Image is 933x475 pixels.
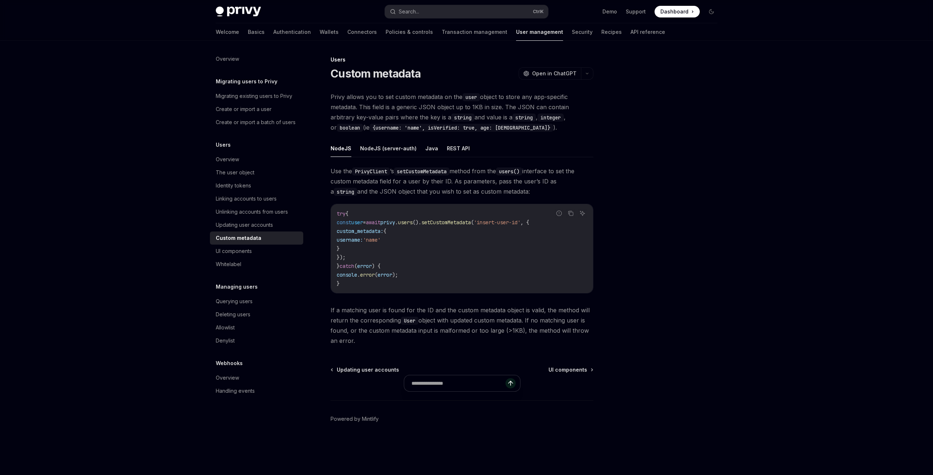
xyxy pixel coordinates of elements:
[505,378,516,388] button: Send message
[357,272,360,278] span: .
[216,194,277,203] div: Linking accounts to users
[210,192,303,205] a: Linking accounts to users
[337,228,383,234] span: custom_metadata:
[442,23,507,41] a: Transaction management
[383,228,386,234] span: {
[216,207,288,216] div: Unlinking accounts from users
[337,210,346,217] span: try
[447,140,470,157] button: REST API
[380,219,395,226] span: privy
[572,23,593,41] a: Security
[363,237,380,243] span: 'name'
[210,321,303,334] a: Allowlist
[516,23,563,41] a: User management
[532,70,577,77] span: Open in ChatGPT
[451,114,475,122] code: string
[340,263,354,269] span: catch
[331,56,593,63] div: Users
[210,218,303,231] a: Updating user accounts
[331,92,593,132] span: Privy allows you to set custom metadata on the object to store any app-specific metadata. This fi...
[331,67,421,80] h1: Custom metadata
[210,384,303,397] a: Handling events
[216,323,235,332] div: Allowlist
[360,272,375,278] span: error
[210,245,303,258] a: UI components
[331,366,399,373] a: Updating user accounts
[337,272,357,278] span: console
[216,55,239,63] div: Overview
[216,140,231,149] h5: Users
[337,245,340,252] span: }
[337,254,346,261] span: });
[372,263,380,269] span: ) {
[578,209,587,218] button: Ask AI
[421,219,471,226] span: setCustomMetadata
[210,179,303,192] a: Identity tokens
[399,7,419,16] div: Search...
[363,219,366,226] span: =
[706,6,717,17] button: Toggle dark mode
[566,209,575,218] button: Copy the contents from the code block
[216,7,261,17] img: dark logo
[216,77,277,86] h5: Migrating users to Privy
[533,9,544,15] span: Ctrl K
[394,167,449,175] code: setCustomMetadata
[216,297,253,306] div: Querying users
[660,8,688,15] span: Dashboard
[357,263,372,269] span: error
[554,209,564,218] button: Report incorrect code
[386,23,433,41] a: Policies & controls
[413,219,421,226] span: ().
[385,5,548,18] button: Search...CtrlK
[210,308,303,321] a: Deleting users
[331,415,379,423] a: Powered by Mintlify
[331,166,593,197] span: Use the ’s method from the interface to set the custom metadata field for a user by their ID. As ...
[331,140,351,157] button: NodeJS
[346,210,348,217] span: {
[216,310,250,319] div: Deleting users
[347,23,377,41] a: Connectors
[210,295,303,308] a: Querying users
[360,140,417,157] button: NodeJS (server-auth)
[401,317,418,325] code: User
[631,23,665,41] a: API reference
[210,153,303,166] a: Overview
[273,23,311,41] a: Authentication
[354,263,357,269] span: (
[210,52,303,66] a: Overview
[216,373,239,382] div: Overview
[216,181,251,190] div: Identity tokens
[337,366,399,373] span: Updating user accounts
[331,305,593,346] span: If a matching user is found for the ID and the custom metadata object is valid, the method will r...
[216,92,292,100] div: Migrating existing users to Privy
[395,219,398,226] span: .
[216,23,239,41] a: Welcome
[216,234,261,242] div: Custom metadata
[216,260,241,269] div: Whitelabel
[512,114,536,122] code: string
[210,103,303,116] a: Create or import a user
[216,118,296,127] div: Create or import a batch of users
[462,93,480,101] code: user
[549,366,593,373] a: UI components
[216,221,273,229] div: Updating user accounts
[216,168,254,177] div: The user object
[398,219,413,226] span: users
[210,205,303,218] a: Unlinking accounts from users
[248,23,265,41] a: Basics
[334,188,357,196] code: string
[216,282,258,291] h5: Managing users
[337,280,340,287] span: }
[210,90,303,103] a: Migrating existing users to Privy
[375,272,378,278] span: (
[474,219,520,226] span: 'insert-user-id'
[655,6,700,17] a: Dashboard
[366,219,380,226] span: await
[210,371,303,384] a: Overview
[210,231,303,245] a: Custom metadata
[337,237,363,243] span: username:
[626,8,646,15] a: Support
[378,272,392,278] span: error
[210,166,303,179] a: The user object
[602,8,617,15] a: Demo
